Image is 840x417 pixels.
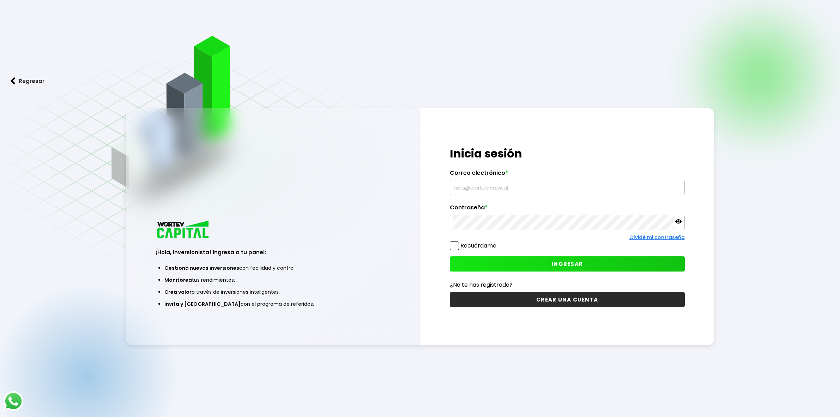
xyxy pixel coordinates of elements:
li: tus rendimientos. [164,274,382,286]
label: Correo electrónico [450,169,685,180]
span: Crea valor [164,288,192,296]
h1: Inicia sesión [450,145,685,162]
input: hola@wortev.capital [453,180,682,195]
img: logos_whatsapp-icon.242b2217.svg [4,391,23,411]
label: Contraseña [450,204,685,215]
li: con facilidad y control. [164,262,382,274]
img: flecha izquierda [11,77,16,85]
h3: ¡Hola, inversionista! Ingresa a tu panel: [156,248,391,256]
span: Invita y [GEOGRAPHIC_DATA] [164,300,241,308]
li: con el programa de referidos. [164,298,382,310]
p: ¿No te has registrado? [450,280,685,289]
span: Gestiona nuevas inversiones [164,264,239,272]
a: ¿No te has registrado?CREAR UNA CUENTA [450,280,685,307]
img: logo_wortev_capital [156,220,211,240]
span: Monitorea [164,276,192,284]
a: Olvidé mi contraseña [629,234,685,241]
label: Recuérdame [460,242,496,250]
button: INGRESAR [450,256,685,272]
span: INGRESAR [551,260,583,268]
li: a través de inversiones inteligentes. [164,286,382,298]
button: CREAR UNA CUENTA [450,292,685,307]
